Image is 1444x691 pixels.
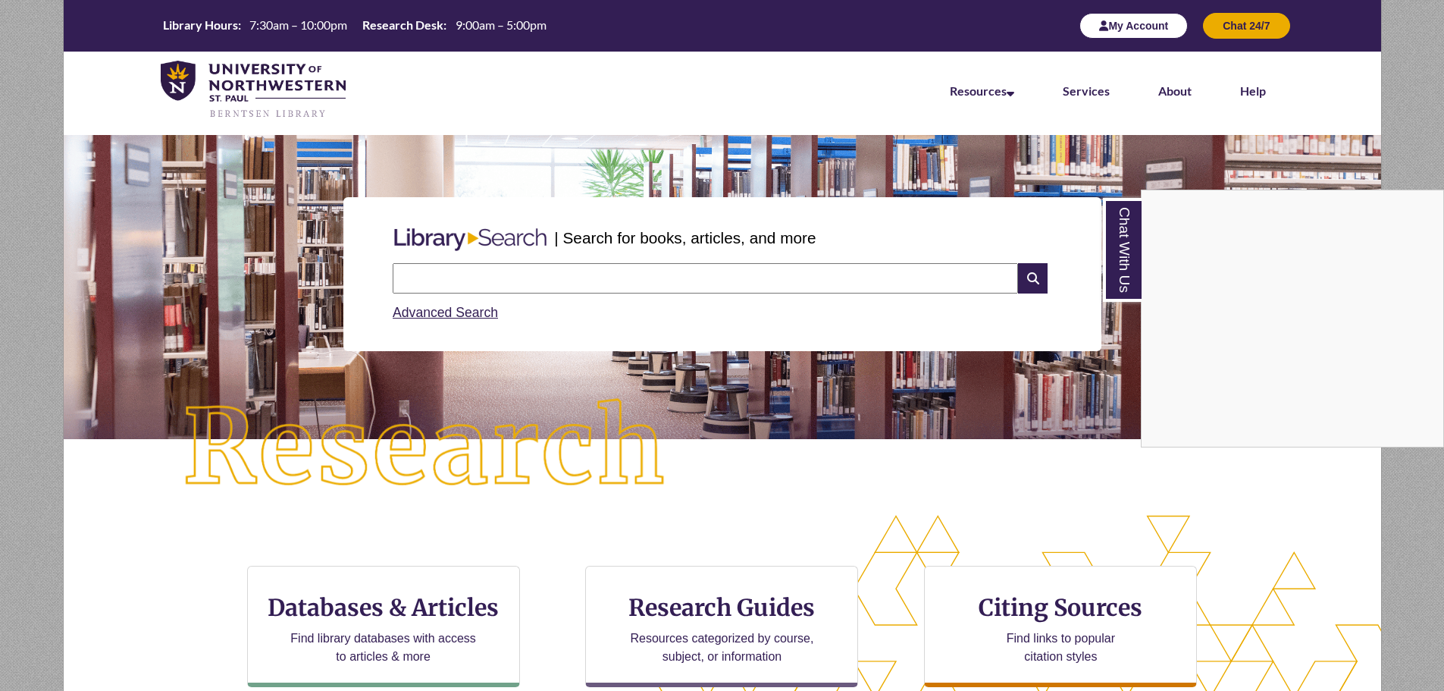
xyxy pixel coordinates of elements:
a: About [1158,83,1192,98]
div: Chat With Us [1141,190,1444,448]
a: Help [1240,83,1266,98]
a: Chat With Us [1103,198,1142,302]
a: Resources [950,83,1014,98]
img: UNWSP Library Logo [161,61,346,120]
iframe: Chat Widget [1142,190,1443,447]
a: Services [1063,83,1110,98]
